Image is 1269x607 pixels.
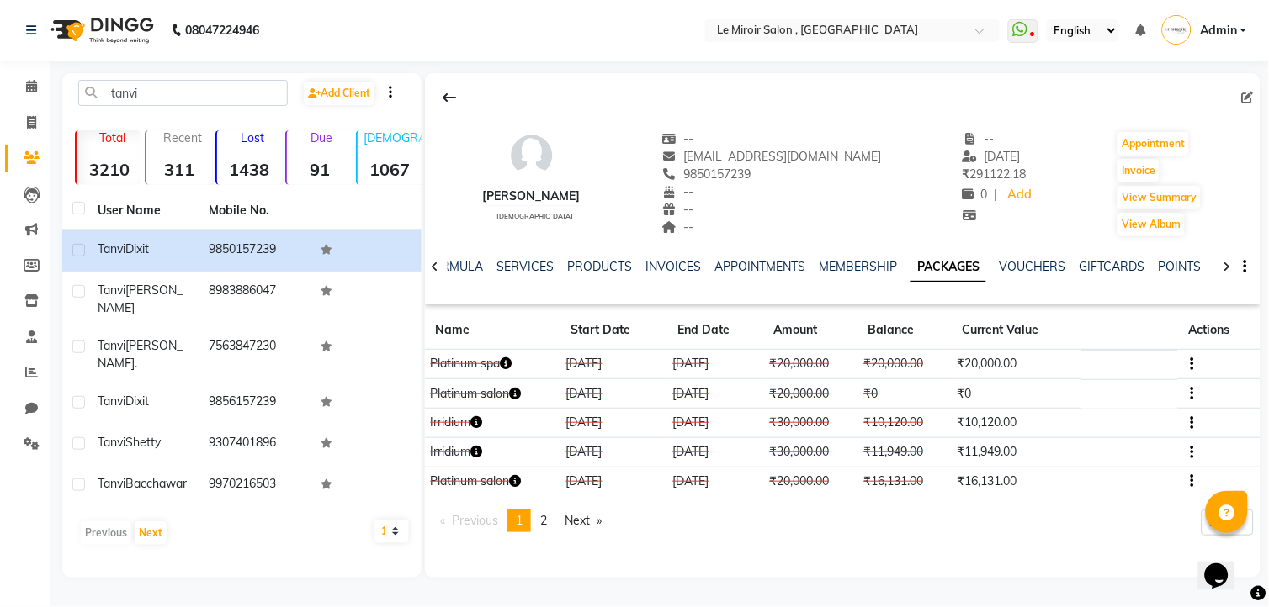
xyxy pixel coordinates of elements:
[963,131,995,146] span: --
[1087,359,1150,372] span: CONSUMED
[125,435,161,450] span: Shetty
[764,311,858,350] th: Amount
[963,187,988,202] span: 0
[98,338,125,353] span: Tanvi
[911,252,986,282] a: PACKAGES
[963,166,970,182] span: ₹
[507,130,557,181] img: avatar
[858,311,953,350] th: Balance
[1118,159,1160,182] button: Invoice
[667,467,764,496] td: [DATE]
[1200,22,1237,40] span: Admin
[667,311,764,350] th: End Date
[764,379,858,409] td: ₹20,000.00
[560,409,667,438] td: [DATE]
[98,338,183,371] span: [PERSON_NAME].
[963,166,1027,182] span: 291122.18
[304,82,374,105] a: Add Client
[667,379,764,409] td: [DATE]
[540,513,547,528] span: 2
[1080,259,1145,274] a: GIFTCARDS
[1087,417,1150,430] span: CONSUMED
[432,82,467,113] div: Back to Client
[953,350,1082,379] td: ₹20,000.00
[764,409,858,438] td: ₹30,000.00
[1087,388,1150,402] span: CONSUMED
[125,476,187,491] span: Bacchawar
[953,409,1082,438] td: ₹10,120.00
[496,259,554,274] a: SERVICES
[662,131,694,146] span: --
[560,311,667,350] th: Start Date
[153,130,211,145] p: Recent
[358,159,422,180] strong: 1067
[98,282,125,298] span: Tanvi
[764,437,858,467] td: ₹30,000.00
[199,327,310,383] td: 7563847230
[483,187,581,205] div: [PERSON_NAME]
[662,149,882,164] span: [EMAIL_ADDRESS][DOMAIN_NAME]
[98,241,125,256] span: Tanvi
[667,350,764,379] td: [DATE]
[662,184,694,199] span: --
[667,437,764,467] td: [DATE]
[1198,540,1252,590] iframe: chat widget
[425,379,560,409] td: Platinum salon
[953,467,1082,496] td: ₹16,131.00
[199,192,310,230] th: Mobile No.
[714,259,805,274] a: APPOINTMENTS
[764,467,858,496] td: ₹20,000.00
[199,424,310,465] td: 9307401896
[1087,476,1150,489] span: CONSUMED
[662,219,694,235] span: --
[662,166,751,182] span: 9850157239
[1000,259,1066,274] a: VOUCHERS
[1005,183,1034,207] a: Add
[1118,132,1189,156] button: Appointment
[364,130,422,145] p: [DEMOGRAPHIC_DATA]
[858,409,953,438] td: ₹10,120.00
[98,282,183,315] span: [PERSON_NAME]
[1159,259,1202,274] a: POINTS
[185,7,259,54] b: 08047224946
[1178,311,1261,350] th: Actions
[953,311,1082,350] th: Current Value
[560,437,667,467] td: [DATE]
[125,393,149,409] span: Dixit
[645,259,701,274] a: INVOICES
[224,130,282,145] p: Lost
[560,379,667,409] td: [DATE]
[667,409,764,438] td: [DATE]
[858,467,953,496] td: ₹16,131.00
[432,509,611,532] nav: Pagination
[135,521,167,545] button: Next
[287,159,352,180] strong: 91
[98,435,125,450] span: Tanvi
[560,467,667,496] td: [DATE]
[98,393,125,409] span: Tanvi
[125,241,149,256] span: Dixit
[77,159,141,180] strong: 3210
[425,467,560,496] td: Platinum salon
[425,259,483,274] a: FORMULA
[199,465,310,506] td: 9970216503
[199,383,310,424] td: 9856157239
[452,513,498,528] span: Previous
[953,379,1082,409] td: ₹0
[764,350,858,379] td: ₹20,000.00
[858,379,953,409] td: ₹0
[425,311,560,350] th: Name
[43,7,158,54] img: logo
[1087,446,1150,460] span: CONSUMED
[78,80,288,106] input: Search by Name/Mobile/Email/Code
[819,259,897,274] a: MEMBERSHIP
[496,212,573,220] span: [DEMOGRAPHIC_DATA]
[1118,186,1201,209] button: View Summary
[953,437,1082,467] td: ₹11,949.00
[560,350,667,379] td: [DATE]
[290,130,352,145] p: Due
[425,409,560,438] td: Irridium
[995,186,998,203] span: |
[516,513,523,528] span: 1
[88,192,199,230] th: User Name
